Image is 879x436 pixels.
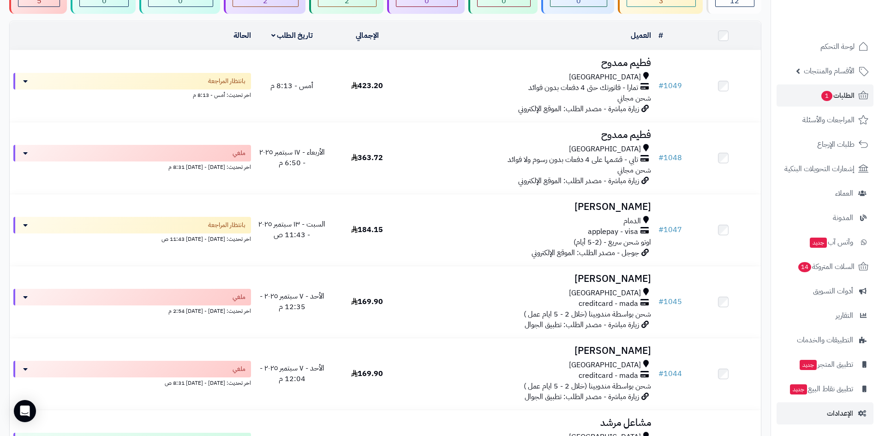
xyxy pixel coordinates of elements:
[658,152,682,163] a: #1048
[790,384,807,394] span: جديد
[777,133,873,155] a: طلبات الإرجاع
[208,221,245,230] span: بانتظار المراجعة
[658,30,663,41] a: #
[777,158,873,180] a: إشعارات التحويلات البنكية
[408,418,651,428] h3: مشاعل مرشد
[833,211,853,224] span: المدونة
[777,256,873,278] a: السلات المتروكة14
[208,77,245,86] span: بانتظار المراجعة
[13,377,251,387] div: اخر تحديث: [DATE] - [DATE] 8:31 ص
[777,329,873,351] a: التطبيقات والخدمات
[13,161,251,171] div: اخر تحديث: [DATE] - [DATE] 8:31 م
[233,149,245,158] span: ملغي
[569,360,641,370] span: [GEOGRAPHIC_DATA]
[233,293,245,302] span: ملغي
[799,358,853,371] span: تطبيق المتجر
[797,260,855,273] span: السلات المتروكة
[809,236,853,249] span: وآتس آب
[800,360,817,370] span: جديد
[270,80,313,91] span: أمس - 8:13 م
[524,309,651,320] span: شحن بواسطة مندوبينا (خلال 2 - 5 ايام عمل )
[525,319,639,330] span: زيارة مباشرة - مصدر الطلب: تطبيق الجوال
[13,233,251,243] div: اخر تحديث: [DATE] - [DATE] 11:43 ص
[658,224,682,235] a: #1047
[810,238,827,248] span: جديد
[351,224,383,235] span: 184.15
[777,305,873,327] a: التقارير
[408,346,651,356] h3: [PERSON_NAME]
[631,30,651,41] a: العميل
[821,91,832,101] span: 1
[356,30,379,41] a: الإجمالي
[13,90,251,99] div: اخر تحديث: أمس - 8:13 م
[351,368,383,379] span: 169.90
[798,262,811,272] span: 14
[258,219,325,240] span: السبت - ١٣ سبتمبر ٢٠٢٥ - 11:43 ص
[351,296,383,307] span: 169.90
[569,144,641,155] span: [GEOGRAPHIC_DATA]
[260,363,324,384] span: الأحد - ٧ سبتمبر ٢٠٢٥ - 12:04 م
[658,368,664,379] span: #
[508,155,638,165] span: تابي - قسّمها على 4 دفعات بدون رسوم ولا فوائد
[777,207,873,229] a: المدونة
[777,378,873,400] a: تطبيق نقاط البيعجديد
[259,147,325,168] span: الأربعاء - ١٧ سبتمبر ٢٠٢٥ - 6:50 م
[784,162,855,175] span: إشعارات التحويلات البنكية
[777,280,873,302] a: أدوات التسويق
[271,30,313,41] a: تاريخ الطلب
[408,274,651,284] h3: [PERSON_NAME]
[777,36,873,58] a: لوحة التحكم
[617,165,651,176] span: شحن مجاني
[525,391,639,402] span: زيارة مباشرة - مصدر الطلب: تطبيق الجوال
[658,152,664,163] span: #
[813,285,853,298] span: أدوات التسويق
[777,84,873,107] a: الطلبات1
[835,187,853,200] span: العملاء
[658,368,682,379] a: #1044
[260,291,324,312] span: الأحد - ٧ سبتمبر ٢٠٢٥ - 12:35 م
[579,370,638,381] span: creditcard - mada
[408,58,651,68] h3: فطيم ممدوح
[817,138,855,151] span: طلبات الإرجاع
[820,40,855,53] span: لوحة التحكم
[820,89,855,102] span: الطلبات
[777,231,873,253] a: وآتس آبجديد
[518,103,639,114] span: زيارة مباشرة - مصدر الطلب: الموقع الإلكتروني
[836,309,853,322] span: التقارير
[658,80,664,91] span: #
[532,247,639,258] span: جوجل - مصدر الطلب: الموقع الإلكتروني
[658,296,664,307] span: #
[827,407,853,420] span: الإعدادات
[802,113,855,126] span: المراجعات والأسئلة
[617,93,651,104] span: شحن مجاني
[777,353,873,376] a: تطبيق المتجرجديد
[14,400,36,422] div: Open Intercom Messenger
[569,72,641,83] span: [GEOGRAPHIC_DATA]
[518,175,639,186] span: زيارة مباشرة - مصدر الطلب: الموقع الإلكتروني
[789,382,853,395] span: تطبيق نقاط البيع
[524,381,651,392] span: شحن بواسطة مندوبينا (خلال 2 - 5 ايام عمل )
[777,182,873,204] a: العملاء
[797,334,853,346] span: التطبيقات والخدمات
[658,80,682,91] a: #1049
[579,299,638,309] span: creditcard - mada
[13,305,251,315] div: اخر تحديث: [DATE] - [DATE] 2:54 م
[408,130,651,140] h3: فطيم ممدوح
[408,202,651,212] h3: [PERSON_NAME]
[351,80,383,91] span: 423.20
[528,83,638,93] span: تمارا - فاتورتك حتى 4 دفعات بدون فوائد
[233,30,251,41] a: الحالة
[777,402,873,424] a: الإعدادات
[569,288,641,299] span: [GEOGRAPHIC_DATA]
[588,227,638,237] span: applepay - visa
[658,224,664,235] span: #
[574,237,651,248] span: اوتو شحن سريع - (2-5 أيام)
[233,364,245,374] span: ملغي
[623,216,641,227] span: الدمام
[351,152,383,163] span: 363.72
[804,65,855,78] span: الأقسام والمنتجات
[777,109,873,131] a: المراجعات والأسئلة
[658,296,682,307] a: #1045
